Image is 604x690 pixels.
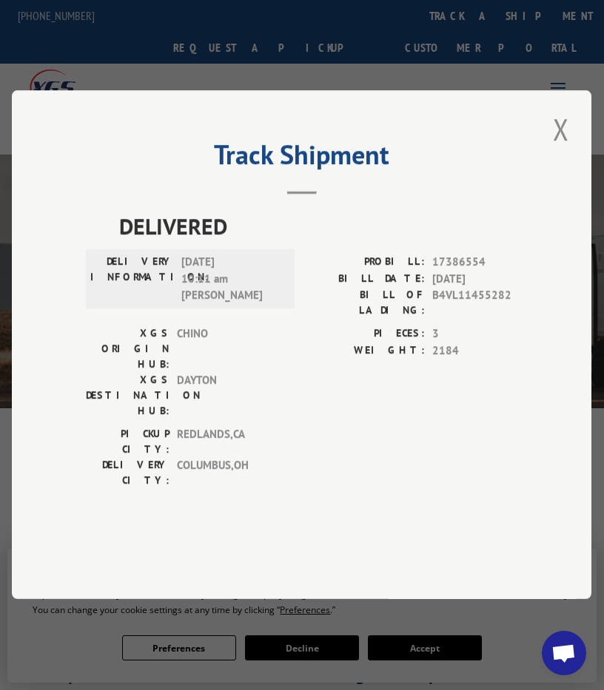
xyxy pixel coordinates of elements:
[433,288,531,319] span: B4VL11455282
[86,458,170,489] label: DELIVERY CITY:
[433,271,531,288] span: [DATE]
[308,254,425,271] label: PROBILL:
[119,210,530,243] span: DELIVERED
[178,427,278,458] span: REDLANDS , CA
[542,631,586,675] a: Open chat
[90,254,174,305] label: DELIVERY INFORMATION:
[308,271,425,288] label: BILL DATE:
[433,342,531,359] span: 2184
[548,109,574,149] button: Close modal
[178,458,278,489] span: COLUMBUS , OH
[86,373,170,419] label: XGS DESTINATION HUB:
[182,254,282,305] span: [DATE] 10:11 am [PERSON_NAME]
[178,373,278,419] span: DAYTON
[178,326,278,373] span: CHINO
[86,326,170,373] label: XGS ORIGIN HUB:
[433,254,531,271] span: 17386554
[433,326,531,343] span: 3
[308,326,425,343] label: PIECES:
[308,342,425,359] label: WEIGHT:
[308,288,425,319] label: BILL OF LADING:
[86,427,170,458] label: PICKUP CITY:
[86,144,517,172] h2: Track Shipment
